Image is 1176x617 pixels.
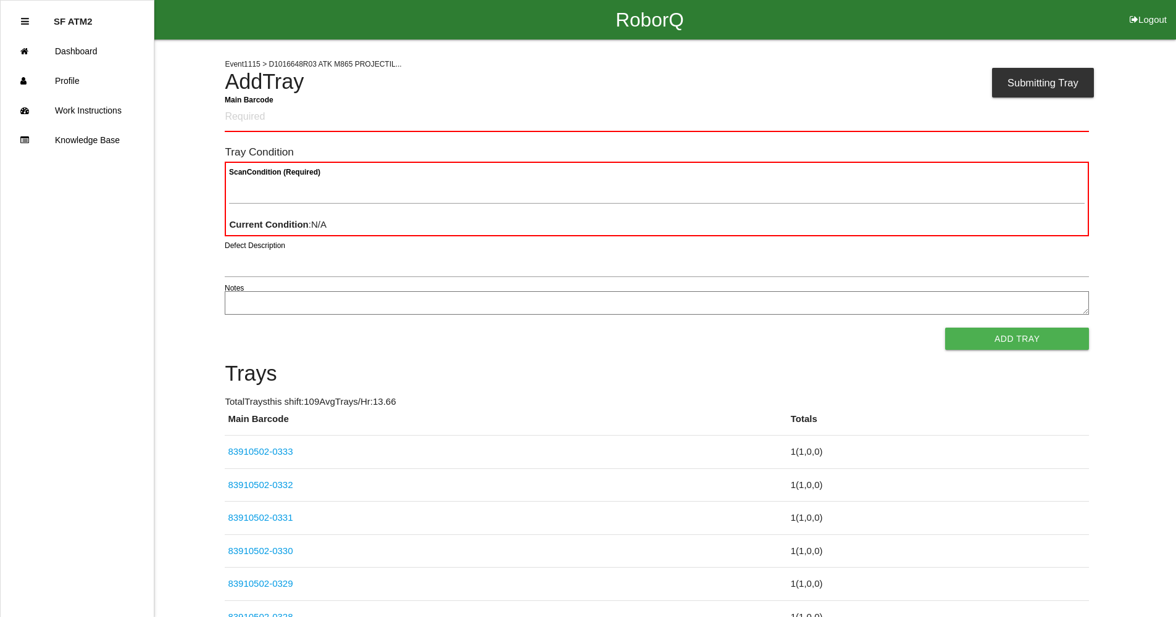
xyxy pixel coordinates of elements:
td: 1 ( 1 , 0 , 0 ) [788,502,1090,535]
a: Dashboard [1,36,154,66]
a: 83910502-0331 [228,512,293,523]
th: Main Barcode [225,412,787,436]
td: 1 ( 1 , 0 , 0 ) [788,436,1090,469]
td: 1 ( 1 , 0 , 0 ) [788,468,1090,502]
div: Submitting Tray [992,68,1094,97]
input: Required [225,103,1089,132]
a: 83910502-0332 [228,479,293,490]
td: 1 ( 1 , 0 , 0 ) [788,568,1090,601]
a: Knowledge Base [1,125,154,155]
label: Notes [225,283,244,294]
label: Defect Description [225,240,285,251]
a: 83910502-0329 [228,578,293,589]
th: Totals [788,412,1090,436]
h6: Tray Condition [225,146,1089,158]
b: Main Barcode [225,95,273,104]
div: Close [21,7,29,36]
p: Total Trays this shift: 109 Avg Trays /Hr: 13.66 [225,395,1089,409]
a: Work Instructions [1,96,154,125]
span: Event 1115 > D1016648R03 ATK M865 PROJECTIL... [225,60,401,68]
h4: Add Tray [225,70,1089,94]
b: Current Condition [229,219,308,230]
b: Scan Condition (Required) [229,168,320,176]
a: Profile [1,66,154,96]
a: 83910502-0333 [228,446,293,457]
a: 83910502-0330 [228,545,293,556]
button: Add Tray [945,328,1089,350]
span: : N/A [229,219,327,230]
td: 1 ( 1 , 0 , 0 ) [788,534,1090,568]
p: SF ATM2 [54,7,93,27]
h4: Trays [225,362,1089,386]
